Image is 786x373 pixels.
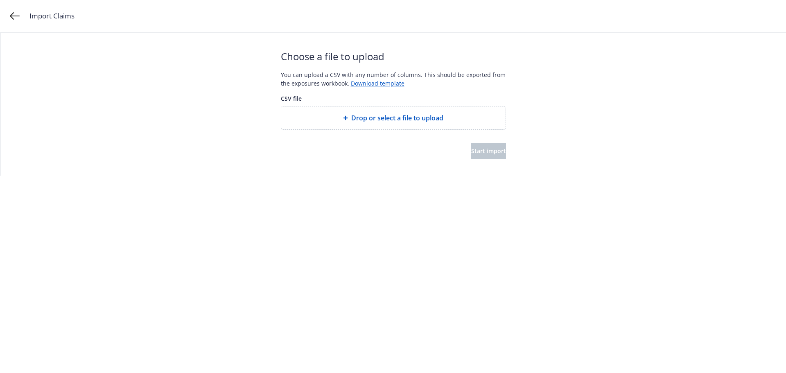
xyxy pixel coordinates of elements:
span: CSV file [281,94,506,103]
span: Start import [471,147,506,155]
button: Start import [471,143,506,159]
div: Drop or select a file to upload [281,106,506,130]
div: You can upload a CSV with any number of columns. This should be exported from the exposures workb... [281,70,506,88]
span: Drop or select a file to upload [351,113,443,123]
span: Choose a file to upload [281,49,506,64]
a: Download template [351,79,404,87]
span: Import Claims [29,11,75,21]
